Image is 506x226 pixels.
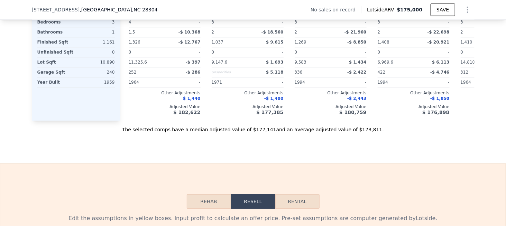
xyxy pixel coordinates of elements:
[37,47,75,57] div: Unfinished Sqft
[129,60,147,65] span: 11,325.6
[80,6,157,13] span: , [GEOGRAPHIC_DATA]
[415,17,450,27] div: -
[378,60,394,65] span: 6,969.6
[378,77,412,87] div: 1994
[129,90,201,96] div: Other Adjustments
[378,40,389,45] span: 1,408
[332,77,367,87] div: -
[415,77,450,87] div: -
[77,17,115,27] div: 3
[256,110,283,115] span: $ 177,385
[186,70,201,75] span: -$ 286
[77,57,115,67] div: 10,890
[427,40,450,45] span: -$ 20,921
[212,77,246,87] div: 1971
[378,50,380,55] span: 0
[430,96,449,101] span: -$ 1,850
[461,40,472,45] span: 1,410
[129,104,201,110] div: Adjusted Value
[266,70,283,75] span: $ 5,118
[77,27,115,37] div: 1
[187,194,231,209] button: Rehab
[339,110,366,115] span: $ 180,759
[295,20,297,25] span: 3
[178,30,201,35] span: -$ 10,368
[397,7,423,12] span: $175,000
[249,47,284,57] div: -
[347,70,366,75] span: -$ 2,422
[77,37,115,47] div: 1,161
[166,17,201,27] div: -
[295,27,329,37] div: 2
[295,40,306,45] span: 1,269
[422,110,449,115] span: $ 176,898
[249,17,284,27] div: -
[378,20,380,25] span: 3
[432,60,449,65] span: $ 6,113
[212,20,214,25] span: 3
[129,27,163,37] div: 1.5
[37,37,75,47] div: Finished Sqft
[178,40,201,45] span: -$ 12,767
[32,121,475,133] div: The selected comps have a median adjusted value of $177,141 and an average adjusted value of $173...
[186,60,201,65] span: -$ 397
[295,50,297,55] span: 0
[212,90,284,96] div: Other Adjustments
[461,50,463,55] span: 0
[166,47,201,57] div: -
[129,70,137,75] span: 252
[249,77,284,87] div: -
[295,77,329,87] div: 1994
[183,96,200,101] span: $ 1,440
[212,50,214,55] span: 0
[347,96,366,101] span: -$ 2,443
[129,20,131,25] span: 4
[332,17,367,27] div: -
[378,27,412,37] div: 2
[275,194,320,209] button: Rental
[231,194,275,209] button: Resell
[311,6,361,13] div: No sales on record
[132,7,158,12] span: , NC 28304
[37,57,75,67] div: Lot Sqft
[173,110,200,115] span: $ 182,622
[378,104,450,110] div: Adjusted Value
[32,6,80,13] span: [STREET_ADDRESS]
[129,77,163,87] div: 1964
[166,77,201,87] div: -
[378,90,450,96] div: Other Adjustments
[367,6,397,13] span: Lotside ARV
[461,60,479,65] span: 14,810.4
[415,47,450,57] div: -
[461,20,463,25] span: 3
[77,77,115,87] div: 1959
[427,30,450,35] span: -$ 22,698
[295,70,303,75] span: 336
[37,17,75,27] div: Bedrooms
[212,27,246,37] div: 2
[266,40,283,45] span: $ 9,615
[431,3,455,16] button: SAVE
[37,27,75,37] div: Bathrooms
[261,30,284,35] span: -$ 18,560
[212,40,223,45] span: 1,037
[430,70,449,75] span: -$ 4,746
[295,104,367,110] div: Adjusted Value
[461,27,495,37] div: 2
[332,47,367,57] div: -
[347,40,366,45] span: -$ 8,850
[344,30,367,35] span: -$ 21,960
[37,77,75,87] div: Year Built
[212,104,284,110] div: Adjusted Value
[77,67,115,77] div: 240
[461,77,495,87] div: 1964
[461,70,469,75] span: 312
[264,96,283,101] span: -$ 1,480
[37,214,469,223] div: Edit the assumptions in yellow boxes. Input profit to calculate an offer price. Pre-set assumptio...
[212,67,246,77] div: Unspecified
[77,47,115,57] div: 0
[378,70,386,75] span: 422
[349,60,366,65] span: $ 1,434
[129,50,131,55] span: 0
[129,40,140,45] span: 1,326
